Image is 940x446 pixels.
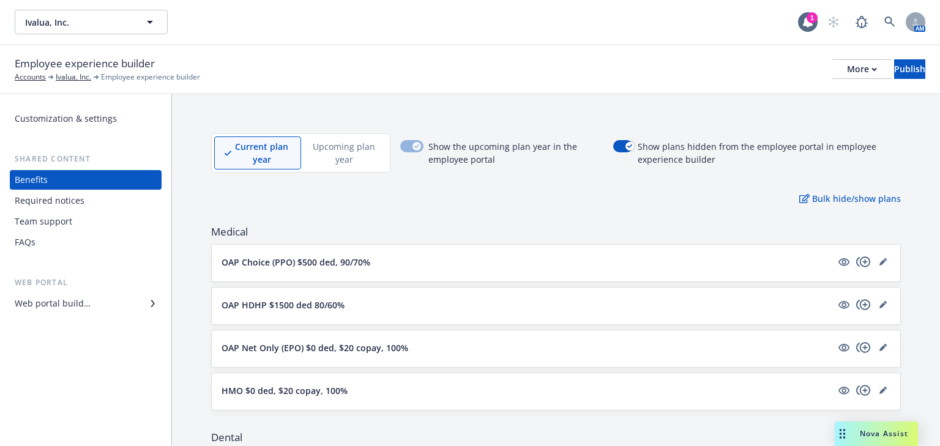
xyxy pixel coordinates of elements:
a: Report a Bug [849,10,874,34]
button: More [832,59,892,79]
a: Search [878,10,902,34]
div: 1 [807,12,818,23]
a: Required notices [10,191,162,210]
div: Benefits [15,170,48,190]
button: Publish [894,59,925,79]
span: Show the upcoming plan year in the employee portal [428,140,604,166]
div: FAQs [15,232,35,252]
a: Ivalua, Inc. [56,72,91,83]
p: OAP HDHP $1500 ded 80/60% [222,299,345,311]
span: Dental [211,430,901,445]
div: Web portal [10,277,162,289]
button: OAP HDHP $1500 ded 80/60% [222,299,832,311]
div: Shared content [10,153,162,165]
span: Ivalua, Inc. [25,16,131,29]
a: editPencil [876,297,890,312]
p: OAP Net Only (EPO) $0 ded, $20 copay, 100% [222,341,408,354]
a: copyPlus [856,297,871,312]
a: copyPlus [856,340,871,355]
button: OAP Choice (PPO) $500 ded, 90/70% [222,256,832,269]
a: Web portal builder [10,294,162,313]
span: Show plans hidden from the employee portal in employee experience builder [638,140,901,166]
a: visible [837,297,851,312]
a: editPencil [876,383,890,398]
div: Team support [15,212,72,231]
a: Accounts [15,72,46,83]
div: Web portal builder [15,294,91,313]
p: HMO $0 ded, $20 copay, 100% [222,384,348,397]
div: Customization & settings [15,109,117,128]
a: Start snowing [821,10,846,34]
span: Employee experience builder [101,72,200,83]
a: Benefits [10,170,162,190]
div: Drag to move [835,422,850,446]
div: Publish [894,60,925,78]
a: visible [837,255,851,269]
button: Ivalua, Inc. [15,10,168,34]
a: Customization & settings [10,109,162,128]
button: OAP Net Only (EPO) $0 ded, $20 copay, 100% [222,341,832,354]
a: editPencil [876,255,890,269]
span: Employee experience builder [15,56,155,72]
div: Required notices [15,191,84,210]
p: Current plan year [233,140,291,166]
a: editPencil [876,340,890,355]
div: More [847,60,877,78]
a: copyPlus [856,255,871,269]
p: Upcoming plan year [311,140,376,166]
a: Team support [10,212,162,231]
a: FAQs [10,232,162,252]
p: OAP Choice (PPO) $500 ded, 90/70% [222,256,370,269]
a: copyPlus [856,383,871,398]
button: HMO $0 ded, $20 copay, 100% [222,384,832,397]
p: Bulk hide/show plans [799,192,901,205]
span: Medical [211,225,901,239]
span: Nova Assist [860,428,908,439]
button: Nova Assist [835,422,918,446]
a: visible [837,383,851,398]
a: visible [837,340,851,355]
